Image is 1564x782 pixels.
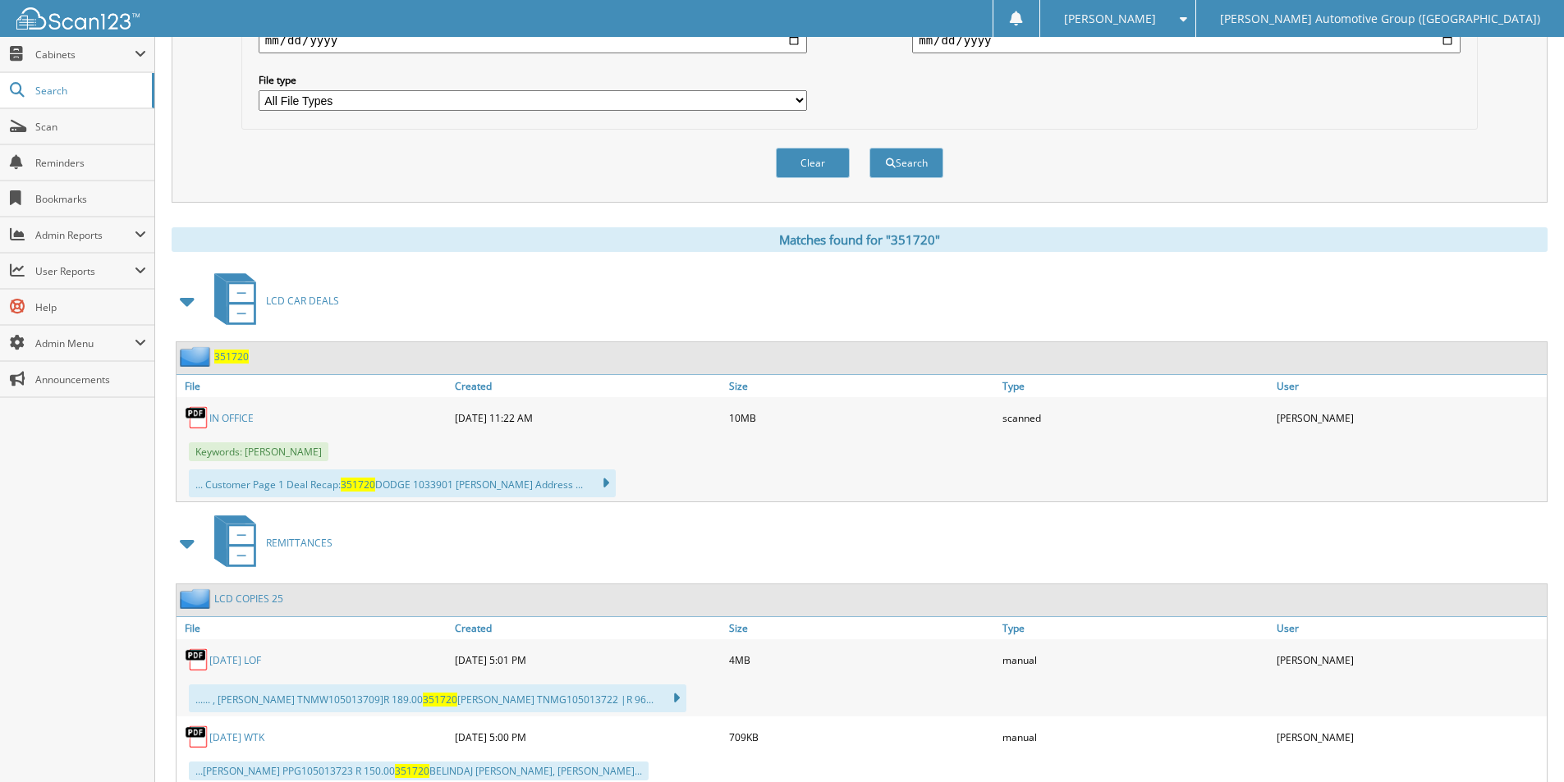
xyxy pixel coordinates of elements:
[204,510,333,575] a: REMITTANCES
[451,401,725,434] div: [DATE] 11:22 AM
[35,84,144,98] span: Search
[1273,617,1547,639] a: User
[189,761,649,780] div: ...[PERSON_NAME] PPG105013723 R 150.00 BELINDAJ [PERSON_NAME], [PERSON_NAME]...
[189,684,686,712] div: ...... , [PERSON_NAME] TNMW105013709]R 189.00 [PERSON_NAME] TNMG105013722 |R 96...
[189,442,328,461] span: Keywords: [PERSON_NAME]
[185,647,209,672] img: PDF.png
[451,375,725,397] a: Created
[177,617,451,639] a: File
[998,401,1273,434] div: scanned
[998,617,1273,639] a: Type
[1273,643,1547,676] div: [PERSON_NAME]
[1273,720,1547,753] div: [PERSON_NAME]
[177,375,451,397] a: File
[423,693,457,707] span: 351720
[209,653,261,667] a: [DATE] LOF
[266,294,339,308] span: LCD CAR DEALS
[209,411,254,425] a: IN OFFICE
[35,48,135,62] span: Cabinets
[214,350,249,364] a: 351720
[185,405,209,430] img: PDF.png
[1482,703,1564,782] iframe: Chat Widget
[185,725,209,749] img: PDF.png
[1220,14,1540,24] span: [PERSON_NAME] Automotive Group ([GEOGRAPHIC_DATA])
[998,643,1273,676] div: manual
[35,120,146,134] span: Scan
[451,617,725,639] a: Created
[189,469,616,497] div: ... Customer Page 1 Deal Recap: DODGE 1033901 [PERSON_NAME] Address ...
[998,375,1273,397] a: Type
[259,73,807,87] label: File type
[341,478,375,492] span: 351720
[869,148,943,178] button: Search
[395,764,429,778] span: 351720
[1064,14,1156,24] span: [PERSON_NAME]
[1273,401,1547,434] div: [PERSON_NAME]
[259,27,807,53] input: start
[172,227,1548,252] div: Matches found for "351720"
[204,268,339,333] a: LCD CAR DEALS
[451,643,725,676] div: [DATE] 5:01 PM
[35,228,135,242] span: Admin Reports
[776,148,850,178] button: Clear
[214,592,283,606] a: LCD COPIES 25
[180,588,214,609] img: folder2.png
[912,27,1461,53] input: end
[725,617,999,639] a: Size
[35,300,146,314] span: Help
[35,373,146,386] span: Announcements
[998,720,1273,753] div: manual
[180,346,214,367] img: folder2.png
[725,643,999,676] div: 4MB
[266,536,333,550] span: REMITTANCES
[725,375,999,397] a: Size
[451,720,725,753] div: [DATE] 5:00 PM
[35,336,135,350] span: Admin Menu
[209,730,264,744] a: [DATE] WTK
[35,156,146,170] span: Reminders
[35,264,135,278] span: User Reports
[725,401,999,434] div: 10MB
[725,720,999,753] div: 709KB
[35,192,146,206] span: Bookmarks
[1273,375,1547,397] a: User
[16,7,140,30] img: scan123-logo-white.svg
